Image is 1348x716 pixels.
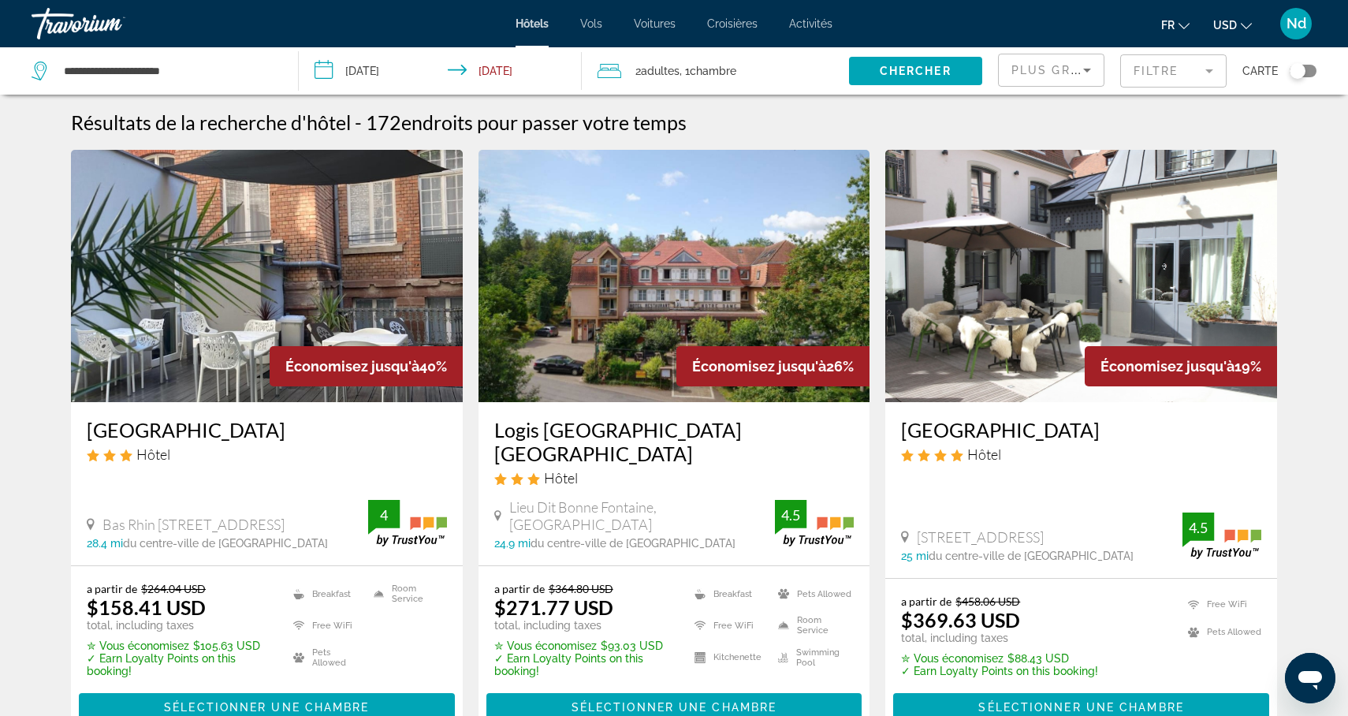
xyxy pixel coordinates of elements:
[285,613,366,637] li: Free WiFi
[641,65,680,77] span: Adultes
[929,550,1134,562] span: du centre-ville de [GEOGRAPHIC_DATA]
[544,469,578,487] span: Hôtel
[516,17,549,30] a: Hôtels
[849,57,982,85] button: Chercher
[572,701,776,714] span: Sélectionner une chambre
[401,110,687,134] span: endroits pour passer votre temps
[582,47,849,95] button: Travelers: 2 adults, 0 children
[1011,64,1200,76] span: Plus grandes économies
[885,150,1277,402] a: Hotel image
[635,60,680,82] span: 2
[687,646,770,669] li: Kitchenette
[978,701,1183,714] span: Sélectionner une chambre
[1085,346,1277,386] div: 19%
[901,632,1098,644] p: total, including taxes
[1213,19,1237,32] span: USD
[901,446,1261,463] div: 4 star Hotel
[368,500,447,546] img: trustyou-badge.svg
[136,446,170,463] span: Hôtel
[270,346,463,386] div: 40%
[687,613,770,637] li: Free WiFi
[141,582,206,595] del: $264.04 USD
[285,646,366,669] li: Pets Allowed
[1120,54,1227,88] button: Filter
[494,619,675,632] p: total, including taxes
[531,537,735,550] span: du centre-ville de [GEOGRAPHIC_DATA]
[770,582,854,606] li: Pets Allowed
[87,640,189,652] span: ✮ Vous économisez
[955,595,1020,608] del: $458.06 USD
[707,17,758,30] a: Croisières
[634,17,676,30] a: Voitures
[368,505,400,524] div: 4
[87,446,447,463] div: 3 star Hotel
[789,17,832,30] a: Activités
[775,505,806,524] div: 4.5
[676,346,869,386] div: 26%
[1287,16,1306,32] span: Nd
[775,500,854,546] img: trustyou-badge.svg
[901,652,1004,665] span: ✮ Vous économisez
[87,595,206,619] ins: $158.41 USD
[901,550,929,562] span: 25 mi
[71,150,463,402] img: Hotel image
[692,358,826,375] span: Économisez jusqu'à
[1182,518,1214,537] div: 4.5
[1100,358,1234,375] span: Économisez jusqu'à
[893,696,1269,714] a: Sélectionner une chambre
[355,110,362,134] span: -
[967,446,1001,463] span: Hôtel
[1213,13,1252,36] button: Change currency
[32,3,189,44] a: Travorium
[901,418,1261,442] a: [GEOGRAPHIC_DATA]
[690,65,736,77] span: Chambre
[901,608,1020,632] ins: $369.63 USD
[494,537,531,550] span: 24.9 mi
[102,516,285,533] span: Bas Rhin [STREET_ADDRESS]
[901,595,951,608] span: a partir de
[680,60,736,82] span: , 1
[87,537,123,550] span: 28.4 mi
[1180,595,1261,614] li: Free WiFi
[285,582,366,606] li: Breakfast
[901,665,1098,677] p: ✓ Earn Loyalty Points on this booking!
[494,418,855,465] a: Logis [GEOGRAPHIC_DATA] [GEOGRAPHIC_DATA]
[123,537,328,550] span: du centre-ville de [GEOGRAPHIC_DATA]
[770,613,854,637] li: Room Service
[917,528,1044,546] span: [STREET_ADDRESS]
[366,582,446,606] li: Room Service
[509,498,776,533] span: Lieu Dit Bonne Fontaine, [GEOGRAPHIC_DATA]
[285,358,419,375] span: Économisez jusqu'à
[87,418,447,442] a: [GEOGRAPHIC_DATA]
[486,696,862,714] a: Sélectionner une chambre
[87,582,137,595] span: a partir de
[366,110,687,134] h2: 172
[494,595,613,619] ins: $271.77 USD
[71,110,351,134] h1: Résultats de la recherche d'hôtel
[494,652,675,677] p: ✓ Earn Loyalty Points on this booking!
[901,652,1098,665] p: $88.43 USD
[580,17,602,30] a: Vols
[687,582,770,606] li: Breakfast
[1011,61,1091,80] mat-select: Sort by
[1161,19,1175,32] span: fr
[770,646,854,669] li: Swimming Pool
[87,640,274,652] p: $105.63 USD
[1180,622,1261,642] li: Pets Allowed
[1182,513,1261,559] img: trustyou-badge.svg
[1242,60,1278,82] span: Carte
[494,640,597,652] span: ✮ Vous économisez
[494,582,545,595] span: a partir de
[299,47,582,95] button: Check-in date: Jun 14, 2026 Check-out date: Jun 16, 2026
[494,469,855,487] div: 3 star Hotel
[164,701,369,714] span: Sélectionner une chambre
